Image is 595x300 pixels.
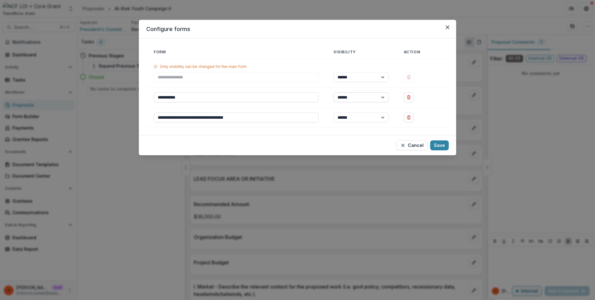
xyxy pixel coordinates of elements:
button: Delete Funding Details and Communications Consent [404,113,414,122]
button: Delete New Request Form [404,72,414,82]
header: Configure forms [139,20,456,38]
button: Save [430,140,449,150]
th: Visibility [326,46,396,59]
button: Close [443,22,452,32]
button: Delete G&P Analyis [404,92,414,102]
button: Cancel [396,140,428,150]
th: Action [396,46,449,59]
th: Form [146,46,326,59]
p: Only visibility can be changed for the main form [160,64,247,70]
